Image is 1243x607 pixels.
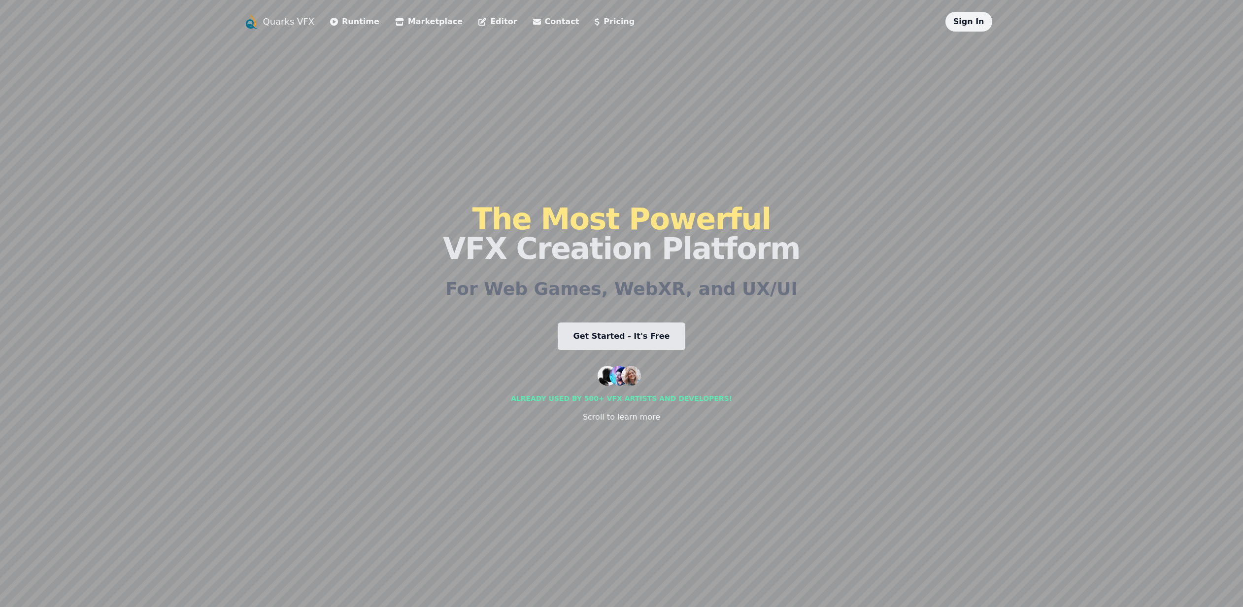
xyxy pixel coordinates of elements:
h1: VFX Creation Platform [443,204,800,263]
span: The Most Powerful [472,202,771,236]
a: Contact [533,16,579,28]
div: Already used by 500+ vfx artists and developers! [511,393,732,403]
h2: For Web Games, WebXR, and UX/UI [445,279,798,299]
a: Sign In [953,17,984,26]
img: customer 2 [609,366,629,386]
a: Editor [478,16,517,28]
img: customer 1 [598,366,617,386]
a: Marketplace [395,16,463,28]
a: Quarks VFX [263,15,315,29]
a: Get Started - It's Free [558,322,686,350]
a: Pricing [595,16,635,28]
a: Runtime [330,16,379,28]
img: customer 3 [621,366,641,386]
div: Scroll to learn more [583,411,660,423]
